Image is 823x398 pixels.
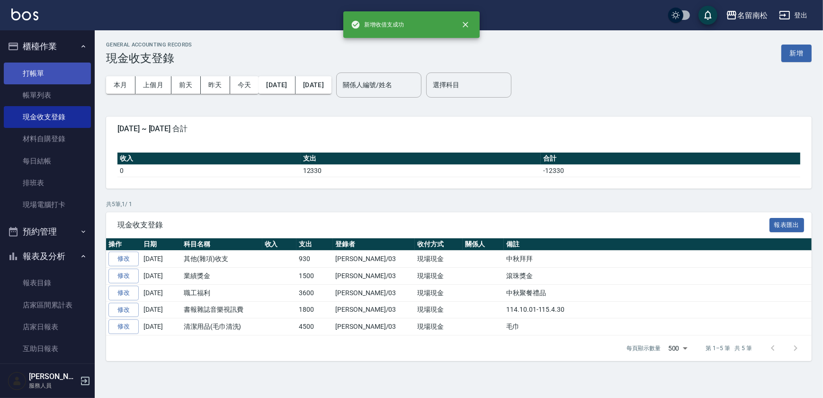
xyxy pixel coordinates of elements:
a: 現場電腦打卡 [4,194,91,216]
th: 收入 [262,238,297,251]
td: 中秋聚餐禮品 [504,284,812,301]
h2: GENERAL ACCOUNTING RECORDS [106,42,192,48]
button: [DATE] [295,76,331,94]
div: 500 [664,335,691,361]
div: 名留南松 [737,9,768,21]
button: close [455,14,476,35]
a: 修改 [108,252,139,266]
button: save [698,6,717,25]
th: 收付方式 [415,238,463,251]
a: 修改 [108,303,139,317]
td: [DATE] [141,251,181,268]
td: 現場現金 [415,301,463,318]
td: 毛巾 [504,318,812,335]
td: -12330 [541,164,800,177]
td: [PERSON_NAME]/03 [333,284,415,301]
button: 預約管理 [4,219,91,244]
button: 上個月 [135,76,171,94]
h5: [PERSON_NAME] [29,372,77,381]
p: 每頁顯示數量 [626,344,661,353]
button: 登出 [775,7,812,24]
p: 第 1–5 筆 共 5 筆 [706,344,752,353]
td: 1500 [296,268,333,285]
td: 930 [296,251,333,268]
a: 店家日報表 [4,316,91,338]
td: 現場現金 [415,251,463,268]
td: 業績獎金 [181,268,262,285]
img: Logo [11,9,38,20]
td: [DATE] [141,268,181,285]
td: 現場現金 [415,268,463,285]
td: [PERSON_NAME]/03 [333,268,415,285]
td: 其他(雜項)收支 [181,251,262,268]
button: 名留南松 [722,6,771,25]
a: 現金收支登錄 [4,106,91,128]
h3: 現金收支登錄 [106,52,192,65]
button: 昨天 [201,76,230,94]
td: 書報雜誌音樂視訊費 [181,301,262,318]
td: 12330 [301,164,541,177]
a: 修改 [108,286,139,300]
button: [DATE] [259,76,295,94]
a: 修改 [108,319,139,334]
button: 新增 [781,45,812,62]
a: 排班表 [4,172,91,194]
th: 收入 [117,153,301,165]
button: 櫃檯作業 [4,34,91,59]
th: 登錄者 [333,238,415,251]
button: 前天 [171,76,201,94]
a: 報表目錄 [4,272,91,294]
a: 店家區間累計表 [4,294,91,316]
td: 1800 [296,301,333,318]
td: 滾珠獎金 [504,268,812,285]
td: 職工福利 [181,284,262,301]
td: 0 [117,164,301,177]
th: 日期 [141,238,181,251]
th: 科目名稱 [181,238,262,251]
td: [DATE] [141,301,181,318]
th: 支出 [296,238,333,251]
a: 新增 [781,48,812,57]
a: 帳單列表 [4,84,91,106]
p: 服務人員 [29,381,77,390]
a: 打帳單 [4,63,91,84]
td: 3600 [296,284,333,301]
th: 合計 [541,153,800,165]
th: 備註 [504,238,812,251]
button: 報表及分析 [4,244,91,269]
td: 114.10.01-115.4.30 [504,301,812,318]
a: 修改 [108,269,139,283]
a: 互助排行榜 [4,360,91,381]
th: 操作 [106,238,141,251]
a: 報表匯出 [769,220,805,229]
th: 支出 [301,153,541,165]
td: 現場現金 [415,284,463,301]
td: 現場現金 [415,318,463,335]
a: 互助日報表 [4,338,91,360]
button: 報表匯出 [769,218,805,233]
td: [DATE] [141,284,181,301]
button: 本月 [106,76,135,94]
td: [PERSON_NAME]/03 [333,318,415,335]
span: 新增收借支成功 [351,20,404,29]
p: 共 5 筆, 1 / 1 [106,200,812,208]
button: 今天 [230,76,259,94]
a: 材料自購登錄 [4,128,91,150]
span: 現金收支登錄 [117,220,769,230]
td: [PERSON_NAME]/03 [333,251,415,268]
td: 4500 [296,318,333,335]
img: Person [8,371,27,390]
a: 每日結帳 [4,150,91,172]
th: 關係人 [463,238,504,251]
td: [DATE] [141,318,181,335]
td: 中秋拜拜 [504,251,812,268]
td: [PERSON_NAME]/03 [333,301,415,318]
span: [DATE] ~ [DATE] 合計 [117,124,800,134]
td: 清潔用品(毛巾清洗) [181,318,262,335]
